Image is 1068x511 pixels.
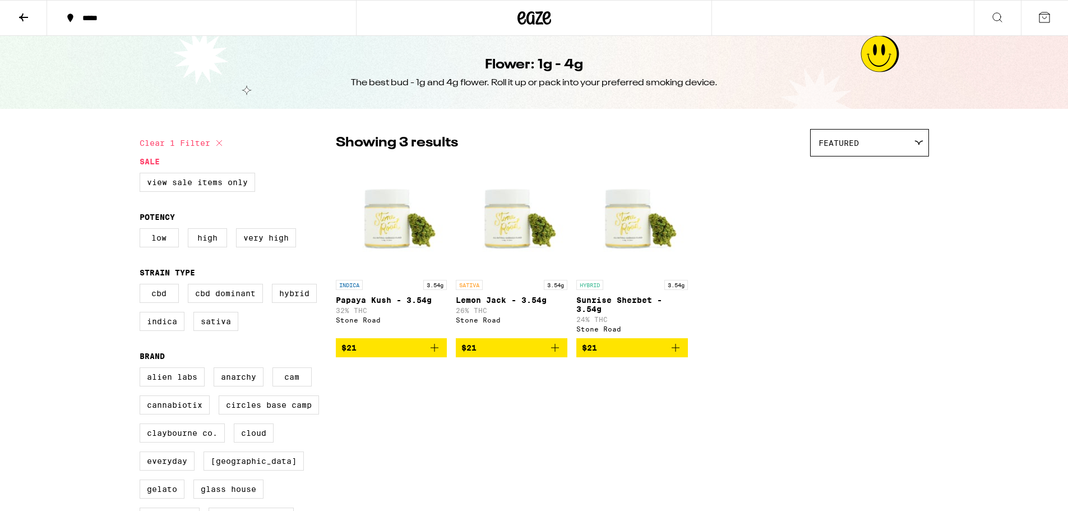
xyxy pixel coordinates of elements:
label: CAM [272,367,312,386]
label: CBD Dominant [188,284,263,303]
button: Add to bag [576,338,688,357]
p: 3.54g [664,280,688,290]
img: Stone Road - Sunrise Sherbet - 3.54g [576,162,688,274]
img: Stone Road - Papaya Kush - 3.54g [336,162,447,274]
label: Low [140,228,179,247]
label: View Sale Items Only [140,173,255,192]
p: Sunrise Sherbet - 3.54g [576,296,688,314]
label: Very High [236,228,296,247]
label: Alien Labs [140,367,205,386]
label: CBD [140,284,179,303]
p: 3.54g [544,280,567,290]
label: Gelato [140,480,184,499]
legend: Potency [140,213,175,222]
span: $21 [461,343,477,352]
legend: Brand [140,352,165,361]
label: Sativa [193,312,238,331]
div: Stone Road [576,325,688,333]
label: Anarchy [214,367,263,386]
p: Lemon Jack - 3.54g [456,296,567,305]
div: Stone Road [456,316,567,324]
p: INDICA [336,280,363,290]
label: Glass House [193,480,263,499]
p: Showing 3 results [336,133,458,153]
label: Circles Base Camp [219,395,319,415]
span: Featured [819,139,859,148]
legend: Strain Type [140,268,195,277]
button: Add to bag [456,338,567,357]
label: Cannabiotix [140,395,210,415]
div: Stone Road [336,316,447,324]
p: 3.54g [423,280,447,290]
span: $21 [582,343,597,352]
label: High [188,228,227,247]
label: Everyday [140,452,195,471]
img: Stone Road - Lemon Jack - 3.54g [456,162,567,274]
div: The best bud - 1g and 4g flower. Roll it up or pack into your preferred smoking device. [351,77,718,89]
label: Hybrid [272,284,317,303]
label: Indica [140,312,184,331]
label: Claybourne Co. [140,423,225,443]
button: Clear 1 filter [140,129,226,157]
legend: Sale [140,157,160,166]
h1: Flower: 1g - 4g [485,56,583,75]
a: Open page for Papaya Kush - 3.54g from Stone Road [336,162,447,338]
p: Papaya Kush - 3.54g [336,296,447,305]
label: [GEOGRAPHIC_DATA] [204,452,304,471]
p: SATIVA [456,280,483,290]
p: 26% THC [456,307,567,314]
p: HYBRID [576,280,603,290]
a: Open page for Lemon Jack - 3.54g from Stone Road [456,162,567,338]
p: 32% THC [336,307,447,314]
span: $21 [341,343,357,352]
a: Open page for Sunrise Sherbet - 3.54g from Stone Road [576,162,688,338]
button: Add to bag [336,338,447,357]
p: 24% THC [576,316,688,323]
label: Cloud [234,423,274,443]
